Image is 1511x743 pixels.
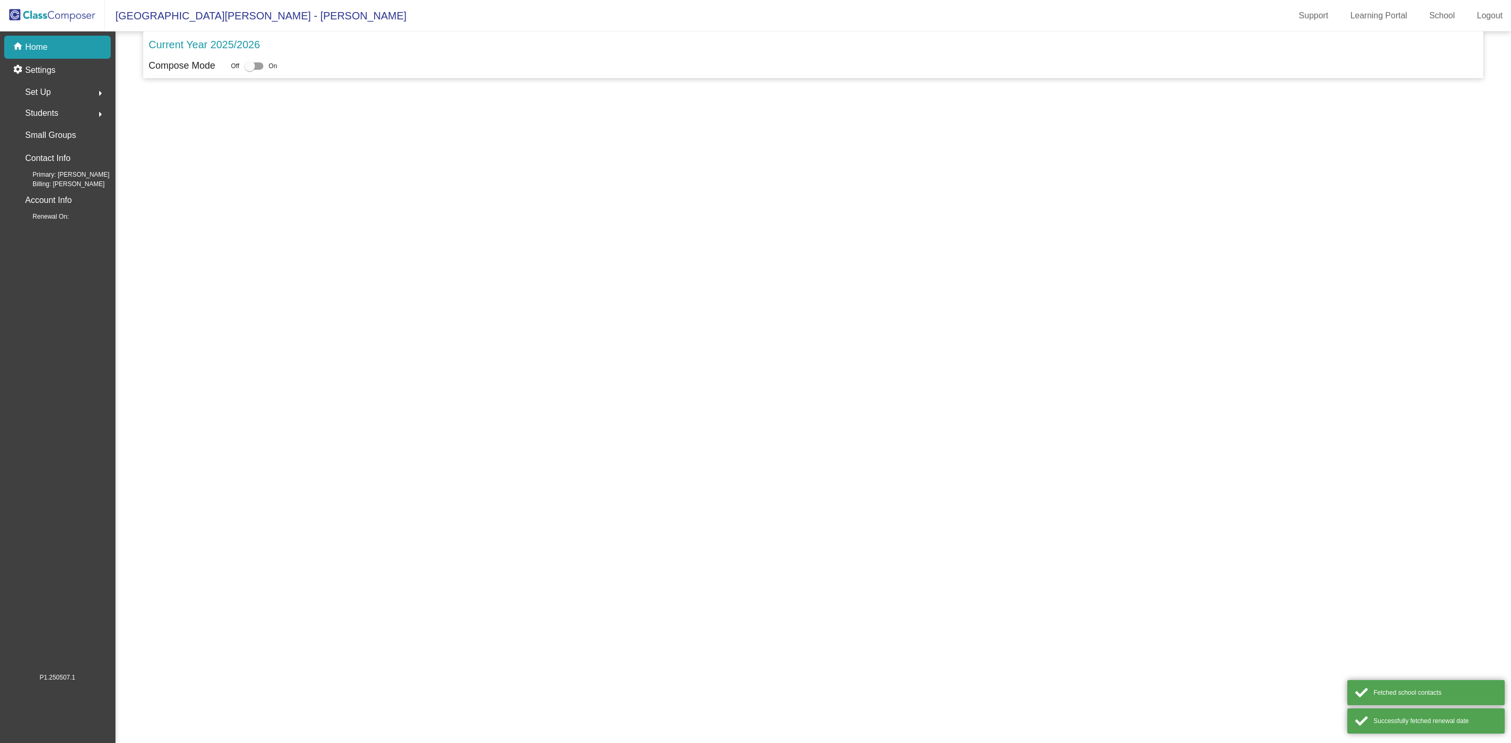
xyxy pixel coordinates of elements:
a: Learning Portal [1342,7,1416,24]
a: Logout [1469,7,1511,24]
p: Current Year 2025/2026 [148,37,260,52]
span: On [269,61,277,71]
div: Fetched school contacts [1374,688,1497,697]
span: Primary: [PERSON_NAME] [16,170,110,179]
span: Billing: [PERSON_NAME] [16,179,104,189]
p: Home [25,41,48,53]
p: Account Info [25,193,72,208]
a: Support [1291,7,1337,24]
mat-icon: home [13,41,25,53]
p: Settings [25,64,56,77]
div: Successfully fetched renewal date [1374,716,1497,726]
span: Set Up [25,85,51,100]
p: Small Groups [25,128,76,143]
mat-icon: arrow_right [94,87,107,100]
span: Students [25,106,58,121]
p: Compose Mode [148,59,215,73]
span: Off [231,61,239,71]
mat-icon: arrow_right [94,108,107,121]
p: Contact Info [25,151,70,166]
mat-icon: settings [13,64,25,77]
span: [GEOGRAPHIC_DATA][PERSON_NAME] - [PERSON_NAME] [105,7,407,24]
a: School [1421,7,1463,24]
span: Renewal On: [16,212,69,221]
